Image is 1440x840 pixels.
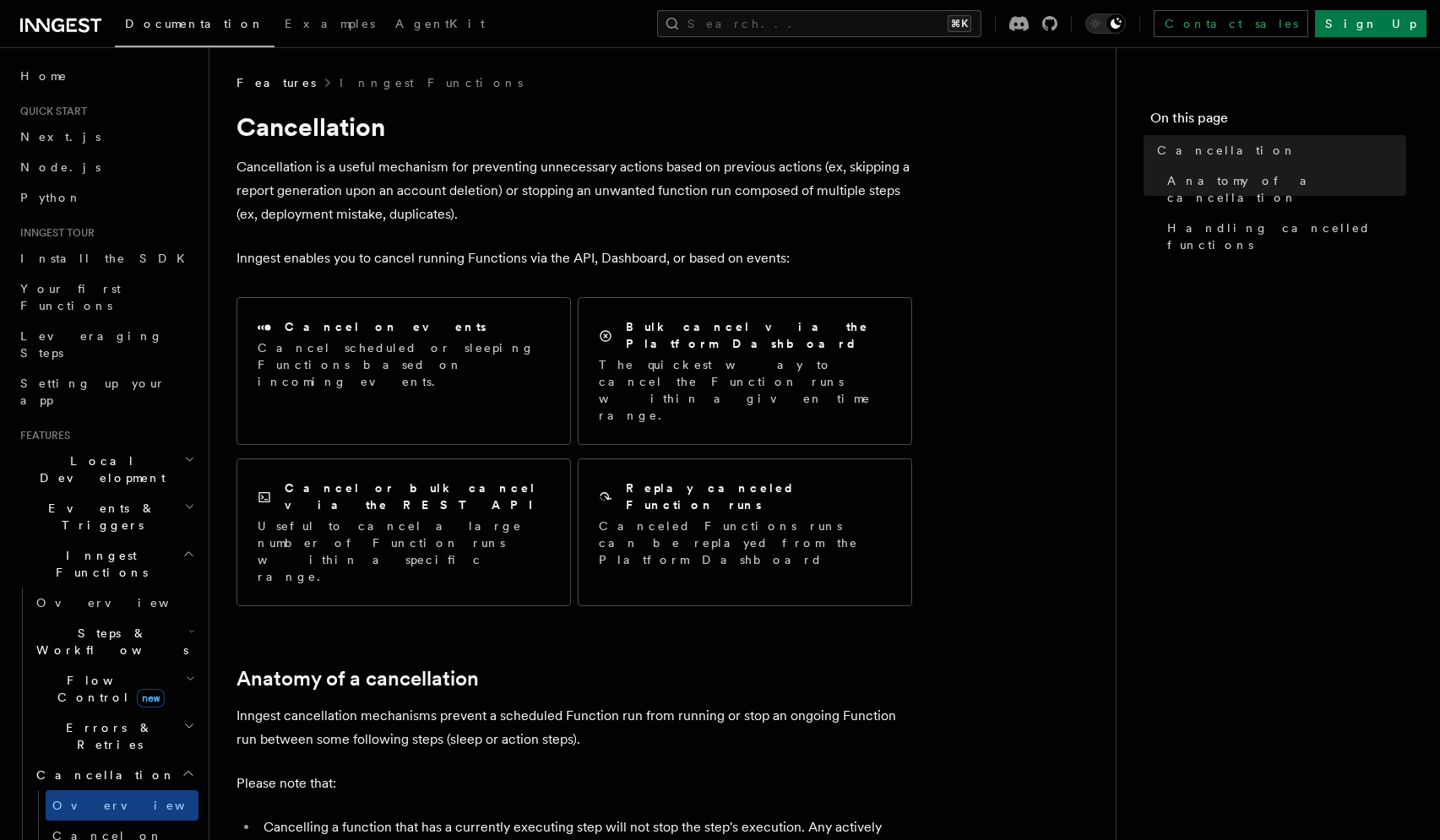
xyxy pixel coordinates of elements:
span: Local Development [14,453,184,486]
a: Setting up your app [14,368,198,415]
span: Cancellation [30,767,176,783]
span: Overview [36,596,210,610]
span: Examples [285,17,375,30]
span: Python [20,191,82,204]
p: Canceled Functions runs can be replayed from the Platform Dashboard [599,518,891,568]
span: AgentKit [395,17,485,30]
a: Anatomy of a cancellation [1160,165,1406,213]
span: Handling cancelled functions [1167,219,1406,253]
a: Replay canceled Function runsCanceled Functions runs can be replayed from the Platform Dashboard [578,458,912,606]
a: Contact sales [1154,10,1308,37]
span: Install the SDK [20,252,195,265]
button: Inngest Functions [14,540,198,588]
a: Next.js [14,122,198,152]
span: Your first Functions [20,282,121,312]
p: Inngest cancellation mechanisms prevent a scheduled Function run from running or stop an ongoing ... [236,704,912,751]
h2: Cancel on events [285,318,486,335]
a: Your first Functions [14,274,198,321]
h2: Bulk cancel via the Platform Dashboard [626,318,891,352]
button: Toggle dark mode [1085,14,1126,34]
p: Cancellation is a useful mechanism for preventing unnecessary actions based on previous actions (... [236,155,912,226]
h2: Replay canceled Function runs [626,480,891,513]
span: new [137,689,165,707]
h2: Cancel or bulk cancel via the REST API [285,480,550,513]
a: Install the SDK [14,243,198,274]
p: Please note that: [236,772,912,795]
a: Bulk cancel via the Platform DashboardThe quickest way to cancel the Function runs within a given... [578,297,912,445]
span: Node.js [20,160,101,174]
a: Cancel on eventsCancel scheduled or sleeping Functions based on incoming events. [236,297,571,445]
span: Features [14,429,70,442]
p: Cancel scheduled or sleeping Functions based on incoming events. [258,339,550,390]
a: Handling cancelled functions [1160,213,1406,260]
button: Search...⌘K [657,10,981,37]
a: Cancel or bulk cancel via the REST APIUseful to cancel a large number of Function runs within a s... [236,458,571,606]
a: Cancellation [1150,135,1406,165]
span: Cancellation [1157,142,1296,159]
p: Inngest enables you to cancel running Functions via the API, Dashboard, or based on events: [236,247,912,270]
span: Flow Control [30,672,186,706]
a: Node.js [14,152,198,182]
span: Next.js [20,130,101,144]
a: Overview [46,790,198,821]
a: Leveraging Steps [14,321,198,368]
a: Python [14,182,198,213]
button: Errors & Retries [30,713,198,760]
button: Flow Controlnew [30,665,198,713]
a: Sign Up [1315,10,1426,37]
a: Home [14,61,198,91]
button: Steps & Workflows [30,618,198,665]
span: Documentation [125,17,264,30]
span: Errors & Retries [30,719,183,753]
span: Overview [52,799,226,812]
a: Inngest Functions [340,74,523,91]
span: Home [20,68,68,84]
button: Local Development [14,446,198,493]
span: Features [236,74,316,91]
p: Useful to cancel a large number of Function runs within a specific range. [258,518,550,585]
button: Events & Triggers [14,493,198,540]
h4: On this page [1150,108,1406,135]
span: Setting up your app [20,377,166,407]
span: Leveraging Steps [20,329,163,360]
kbd: ⌘K [948,15,971,32]
a: Examples [274,5,385,46]
button: Cancellation [30,760,198,790]
a: Anatomy of a cancellation [236,667,479,691]
span: Events & Triggers [14,500,184,534]
p: The quickest way to cancel the Function runs within a given time range. [599,356,891,424]
a: Documentation [115,5,274,47]
span: Steps & Workflows [30,625,188,658]
a: AgentKit [385,5,495,46]
h1: Cancellation [236,111,912,142]
span: Anatomy of a cancellation [1167,172,1406,206]
span: Quick start [14,105,87,118]
span: Inngest tour [14,226,95,240]
a: Overview [30,588,198,618]
span: Inngest Functions [14,547,182,581]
